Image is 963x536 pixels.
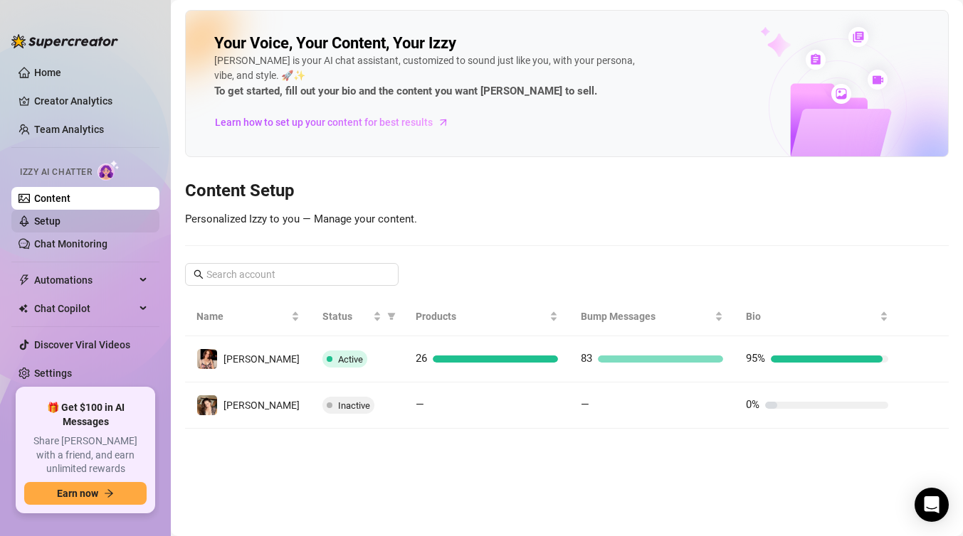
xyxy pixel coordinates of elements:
[194,269,204,279] span: search
[57,488,98,499] span: Earn now
[223,353,300,365] span: [PERSON_NAME]
[196,309,288,324] span: Name
[34,269,135,291] span: Automations
[185,213,417,225] span: Personalized Izzy to you — Manage your content.
[24,482,147,505] button: Earn nowarrow-right
[34,193,70,204] a: Content
[104,488,114,498] span: arrow-right
[338,354,363,365] span: Active
[24,401,147,429] span: 🎁 Get $100 in AI Messages
[416,352,427,365] span: 26
[746,352,765,365] span: 95%
[915,488,949,522] div: Open Intercom Messenger
[19,304,28,313] img: Chat Copilot
[387,312,396,321] span: filter
[581,352,592,365] span: 83
[735,297,900,336] th: Bio
[223,400,300,411] span: [PERSON_NAME]
[416,398,424,411] span: —
[338,400,370,411] span: Inactive
[34,67,61,78] a: Home
[746,309,877,324] span: Bio
[214,85,597,97] strong: To get started, fill out your bio and the content you want [PERSON_NAME] to sell.
[436,115,451,129] span: arrow-right
[34,215,60,227] a: Setup
[98,160,120,181] img: AI Chatter
[214,33,456,53] h2: Your Voice, Your Content, Your Izzy
[34,238,107,250] a: Chat Monitoring
[34,90,148,112] a: Creator Analytics
[322,309,370,324] span: Status
[569,297,735,336] th: Bump Messages
[214,53,641,100] div: [PERSON_NAME] is your AI chat assistant, customized to sound just like you, with your persona, vi...
[206,267,379,282] input: Search account
[34,297,135,320] span: Chat Copilot
[185,180,949,203] h3: Content Setup
[581,398,589,411] span: —
[215,114,433,130] span: Learn how to set up your content for best results
[34,124,104,135] a: Team Analytics
[197,349,217,369] img: Blair
[384,306,399,327] span: filter
[214,111,460,134] a: Learn how to set up your content for best results
[581,309,712,324] span: Bump Messages
[746,398,759,411] span: 0%
[24,434,147,476] span: Share [PERSON_NAME] with a friend, and earn unlimited rewards
[185,297,311,336] th: Name
[34,368,72,379] a: Settings
[19,274,30,286] span: thunderbolt
[34,339,130,350] a: Discover Viral Videos
[20,166,92,179] span: Izzy AI Chatter
[311,297,404,336] th: Status
[727,11,948,156] img: ai-chatter-content-library-cLFOSyPT.png
[416,309,547,324] span: Products
[197,395,217,415] img: Blair
[11,34,118,48] img: logo-BBDzfeDw.svg
[404,297,569,336] th: Products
